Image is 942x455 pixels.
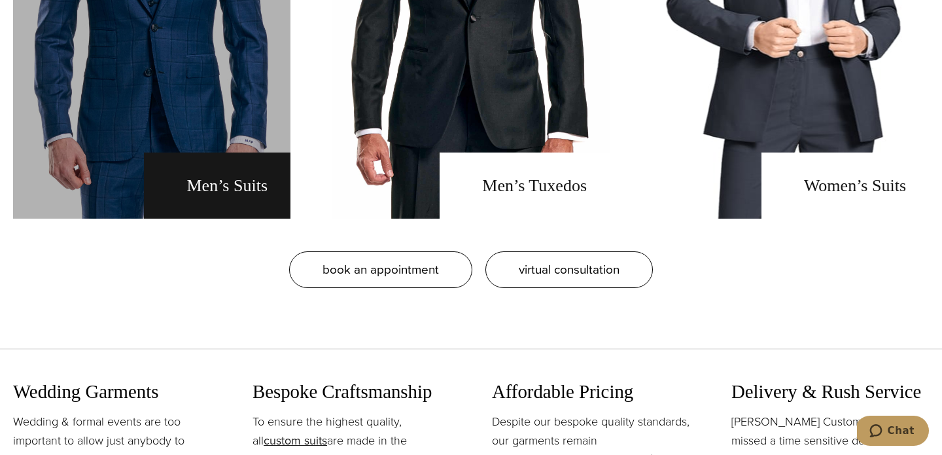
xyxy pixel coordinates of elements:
[857,416,929,448] iframe: Opens a widget where you can chat to one of our agents
[323,260,439,279] span: book an appointment
[492,380,689,403] h3: Affordable Pricing
[485,251,653,288] a: virtual consultation
[253,380,450,403] h3: Bespoke Craftsmanship
[289,251,472,288] a: book an appointment
[264,432,327,449] a: custom suits
[13,380,211,403] h3: Wedding Garments
[519,260,619,279] span: virtual consultation
[731,380,929,403] h3: Delivery & Rush Service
